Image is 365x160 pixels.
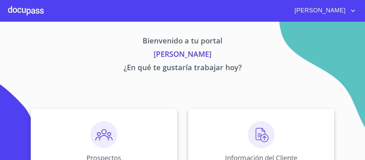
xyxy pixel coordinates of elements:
span: [PERSON_NAME] [290,5,349,16]
p: ¿En qué te gustaría trabajar hoy? [8,62,357,75]
button: account of current user [290,5,357,16]
p: [PERSON_NAME] [8,48,357,62]
p: Bienvenido a tu portal [8,35,357,48]
img: carga.png [248,121,275,148]
img: prospectos.png [90,121,117,148]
